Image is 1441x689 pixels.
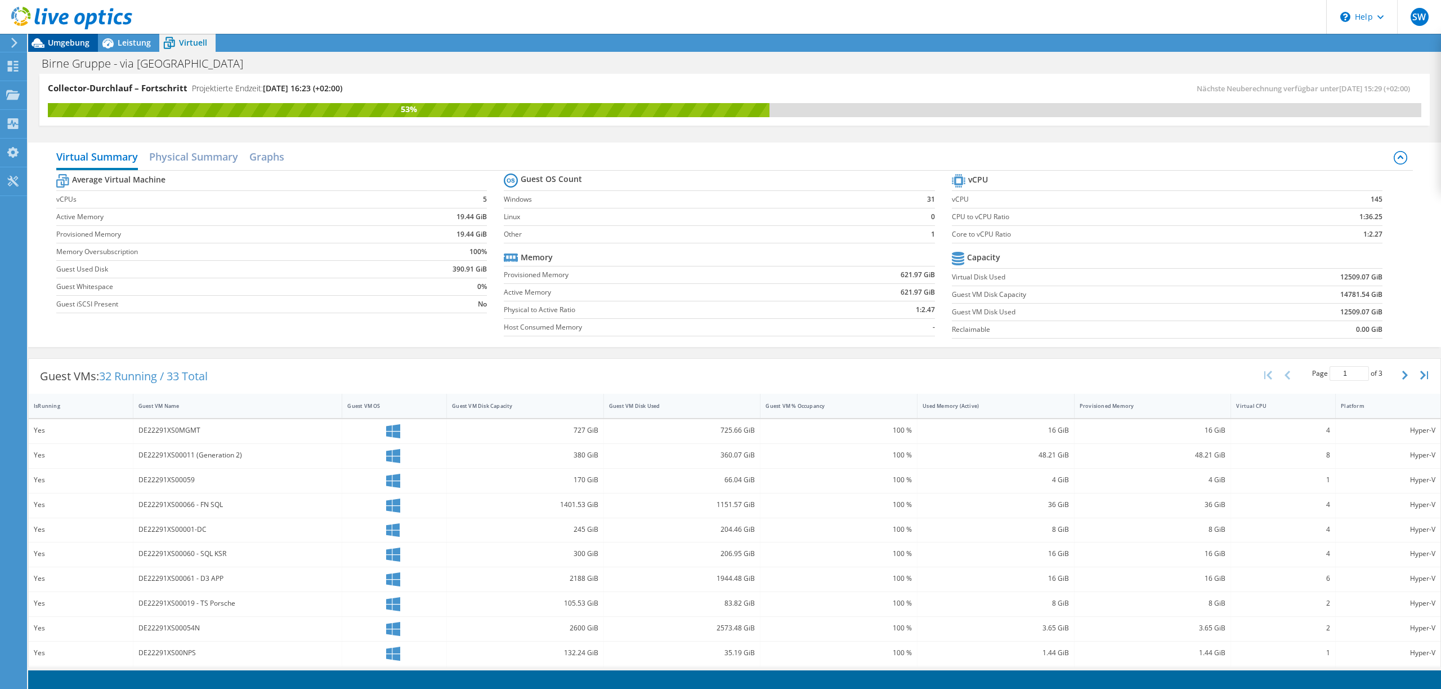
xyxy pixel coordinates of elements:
[477,281,487,292] b: 0%
[1340,289,1382,300] b: 14781.54 GiB
[452,499,598,511] div: 1401.53 GiB
[34,647,128,659] div: Yes
[138,597,337,610] div: DE22291XS00019 - TS Porsche
[1080,474,1226,486] div: 4 GiB
[504,287,809,298] label: Active Memory
[923,622,1069,634] div: 3.65 GiB
[1341,548,1435,560] div: Hyper-V
[72,174,165,185] b: Average Virtual Machine
[1080,523,1226,536] div: 8 GiB
[1236,424,1330,437] div: 4
[1379,368,1382,378] span: 3
[34,622,128,634] div: Yes
[34,572,128,585] div: Yes
[34,548,128,560] div: Yes
[923,424,1069,437] div: 16 GiB
[927,194,935,205] b: 31
[1341,622,1435,634] div: Hyper-V
[347,402,428,410] div: Guest VM OS
[766,572,912,585] div: 100 %
[56,211,384,223] label: Active Memory
[901,287,935,298] b: 621.97 GiB
[34,424,128,437] div: Yes
[609,523,755,536] div: 204.46 GiB
[34,402,114,410] div: IsRunning
[1080,597,1226,610] div: 8 GiB
[138,647,337,659] div: DE22291XS00NPS
[766,474,912,486] div: 100 %
[952,194,1269,205] label: vCPU
[952,289,1234,300] label: Guest VM Disk Capacity
[118,37,151,48] span: Leistung
[504,322,809,333] label: Host Consumed Memory
[469,246,487,257] b: 100%
[99,368,208,384] span: 32 Running / 33 Total
[452,474,598,486] div: 170 GiB
[766,622,912,634] div: 100 %
[56,229,384,240] label: Provisioned Memory
[923,572,1069,585] div: 16 GiB
[452,622,598,634] div: 2600 GiB
[452,647,598,659] div: 132.24 GiB
[923,647,1069,659] div: 1.44 GiB
[1411,8,1429,26] span: SW
[609,499,755,511] div: 1151.57 GiB
[931,229,935,240] b: 1
[766,402,898,410] div: Guest VM % Occupancy
[923,548,1069,560] div: 16 GiB
[1371,194,1382,205] b: 145
[149,145,238,168] h2: Physical Summary
[521,252,553,263] b: Memory
[967,252,1000,263] b: Capacity
[952,306,1234,318] label: Guest VM Disk Used
[138,449,337,461] div: DE22291XS00011 (Generation 2)
[138,474,337,486] div: DE22291XS00059
[452,523,598,536] div: 245 GiB
[609,622,755,634] div: 2573.48 GiB
[923,402,1055,410] div: Used Memory (Active)
[1080,402,1212,410] div: Provisioned Memory
[138,548,337,560] div: DE22291XS00060 - SQL KSR
[1236,622,1330,634] div: 2
[263,83,342,94] span: [DATE] 16:23 (+02:00)
[1236,597,1330,610] div: 2
[138,572,337,585] div: DE22291XS00061 - D3 APP
[931,211,935,223] b: 0
[452,597,598,610] div: 105.53 GiB
[452,402,585,410] div: Guest VM Disk Capacity
[1080,499,1226,511] div: 36 GiB
[452,572,598,585] div: 2188 GiB
[138,622,337,634] div: DE22291XS00054N
[452,548,598,560] div: 300 GiB
[34,597,128,610] div: Yes
[483,194,487,205] b: 5
[923,499,1069,511] div: 36 GiB
[609,572,755,585] div: 1944.48 GiB
[1236,449,1330,461] div: 8
[1356,324,1382,335] b: 0.00 GiB
[1080,424,1226,437] div: 16 GiB
[923,523,1069,536] div: 8 GiB
[504,194,895,205] label: Windows
[952,229,1269,240] label: Core to vCPU Ratio
[1340,306,1382,318] b: 12509.07 GiB
[1080,449,1226,461] div: 48.21 GiB
[1080,548,1226,560] div: 16 GiB
[1359,211,1382,223] b: 1:36.25
[1340,12,1350,22] svg: \n
[138,523,337,536] div: DE22291XS00001-DC
[952,324,1234,335] label: Reclaimable
[1363,229,1382,240] b: 1:2.27
[521,174,582,185] b: Guest OS Count
[504,229,895,240] label: Other
[29,359,219,394] div: Guest VMs:
[1236,499,1330,511] div: 4
[56,281,384,292] label: Guest Whitespace
[192,82,342,95] h4: Projektierte Endzeit:
[1236,572,1330,585] div: 6
[1312,366,1382,381] span: Page of
[609,402,742,410] div: Guest VM Disk Used
[1236,647,1330,659] div: 1
[1080,572,1226,585] div: 16 GiB
[1236,402,1317,410] div: Virtual CPU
